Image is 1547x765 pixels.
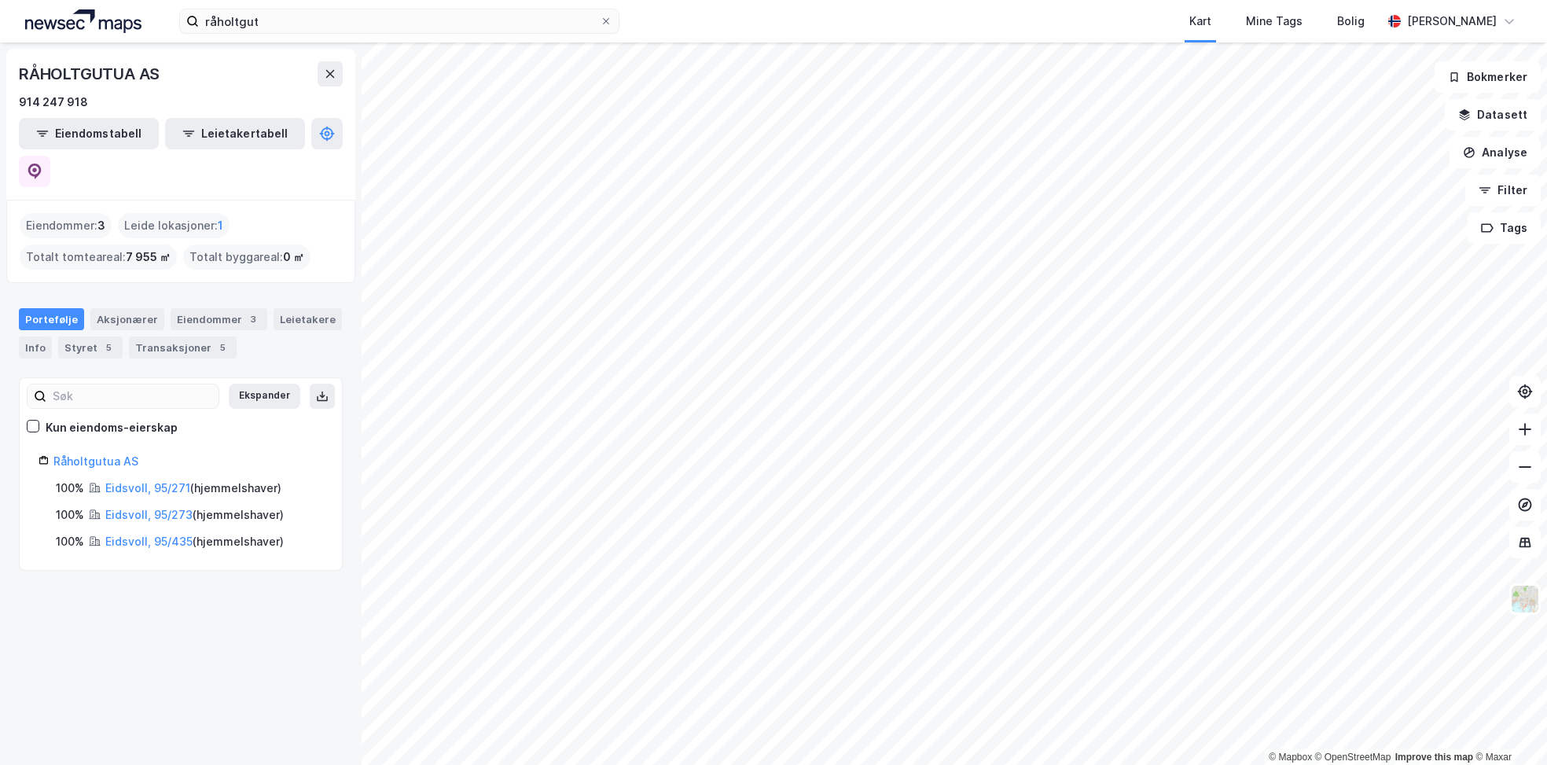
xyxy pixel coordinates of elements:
div: 100% [56,532,84,551]
span: 7 955 ㎡ [126,248,171,267]
div: ( hjemmelshaver ) [105,479,281,498]
button: Leietakertabell [165,118,305,149]
span: 1 [218,216,223,235]
button: Analyse [1450,137,1541,168]
button: Ekspander [229,384,300,409]
span: 0 ㎡ [283,248,304,267]
div: 914 247 918 [19,93,88,112]
div: Totalt tomteareal : [20,245,177,270]
div: Eiendommer : [20,213,112,238]
button: Eiendomstabell [19,118,159,149]
img: Z [1510,584,1540,614]
div: Aksjonærer [90,308,164,330]
div: Bolig [1337,12,1365,31]
input: Søk på adresse, matrikkel, gårdeiere, leietakere eller personer [199,9,600,33]
a: Improve this map [1395,752,1473,763]
div: Transaksjoner [129,337,237,359]
div: Portefølje [19,308,84,330]
div: 5 [101,340,116,355]
iframe: Chat Widget [1468,690,1547,765]
div: Kun eiendoms-eierskap [46,418,178,437]
a: Eidsvoll, 95/271 [105,481,190,495]
div: ( hjemmelshaver ) [105,506,284,524]
div: Leietakere [274,308,342,330]
div: RÅHOLTGUTUA AS [19,61,163,86]
a: Eidsvoll, 95/273 [105,508,193,521]
div: Mine Tags [1246,12,1303,31]
button: Datasett [1445,99,1541,131]
input: Søk [46,384,219,408]
div: ( hjemmelshaver ) [105,532,284,551]
span: 3 [97,216,105,235]
div: 5 [215,340,230,355]
div: 100% [56,479,84,498]
div: Leide lokasjoner : [118,213,230,238]
img: logo.a4113a55bc3d86da70a041830d287a7e.svg [25,9,141,33]
div: [PERSON_NAME] [1407,12,1497,31]
div: 3 [245,311,261,327]
a: Mapbox [1269,752,1312,763]
button: Tags [1468,212,1541,244]
div: Info [19,337,52,359]
div: Kart [1189,12,1211,31]
a: Eidsvoll, 95/435 [105,535,193,548]
button: Bokmerker [1435,61,1541,93]
button: Filter [1465,175,1541,206]
div: Styret [58,337,123,359]
div: Totalt byggareal : [183,245,311,270]
a: Råholtgutua AS [53,454,138,468]
a: OpenStreetMap [1315,752,1391,763]
div: 100% [56,506,84,524]
div: Kontrollprogram for chat [1468,690,1547,765]
div: Eiendommer [171,308,267,330]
